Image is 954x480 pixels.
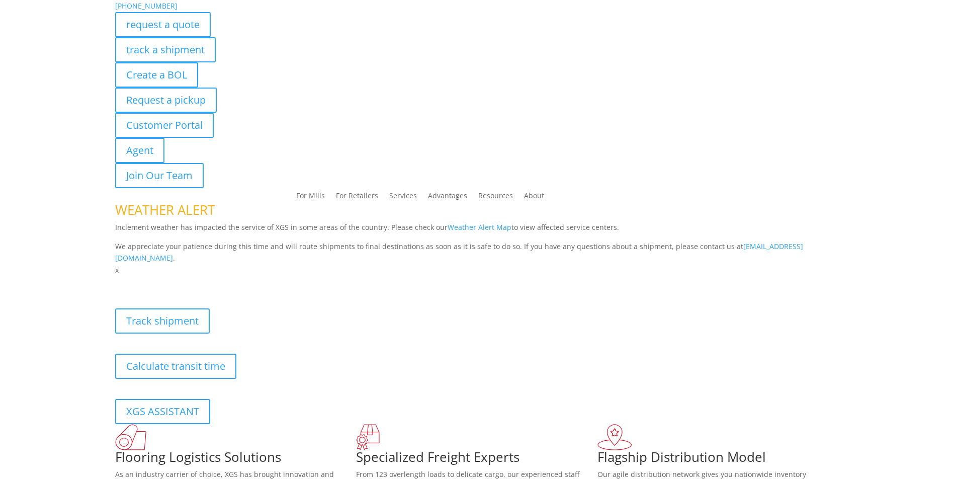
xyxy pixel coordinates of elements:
a: Request a pickup [115,88,217,113]
a: Create a BOL [115,62,198,88]
p: Inclement weather has impacted the service of XGS in some areas of the country. Please check our ... [115,221,839,241]
a: [PHONE_NUMBER] [115,1,178,11]
a: Customer Portal [115,113,214,138]
b: Visibility, transparency, and control for your entire supply chain. [115,278,339,287]
a: For Retailers [336,192,378,203]
a: Join Our Team [115,163,204,188]
a: Advantages [428,192,467,203]
h1: Flooring Logistics Solutions [115,450,357,468]
img: xgs-icon-total-supply-chain-intelligence-red [115,424,146,450]
a: Track shipment [115,308,210,334]
img: xgs-icon-focused-on-flooring-red [356,424,380,450]
a: About [524,192,544,203]
img: xgs-icon-flagship-distribution-model-red [597,424,632,450]
h1: Specialized Freight Experts [356,450,597,468]
h1: Flagship Distribution Model [597,450,839,468]
a: request a quote [115,12,211,37]
a: Weather Alert Map [448,222,511,232]
a: Resources [478,192,513,203]
a: For Mills [296,192,325,203]
a: Calculate transit time [115,354,236,379]
a: track a shipment [115,37,216,62]
span: WEATHER ALERT [115,201,215,219]
a: Agent [115,138,164,163]
p: We appreciate your patience during this time and will route shipments to final destinations as so... [115,241,839,265]
p: x [115,264,839,276]
a: Services [389,192,417,203]
a: XGS ASSISTANT [115,399,210,424]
